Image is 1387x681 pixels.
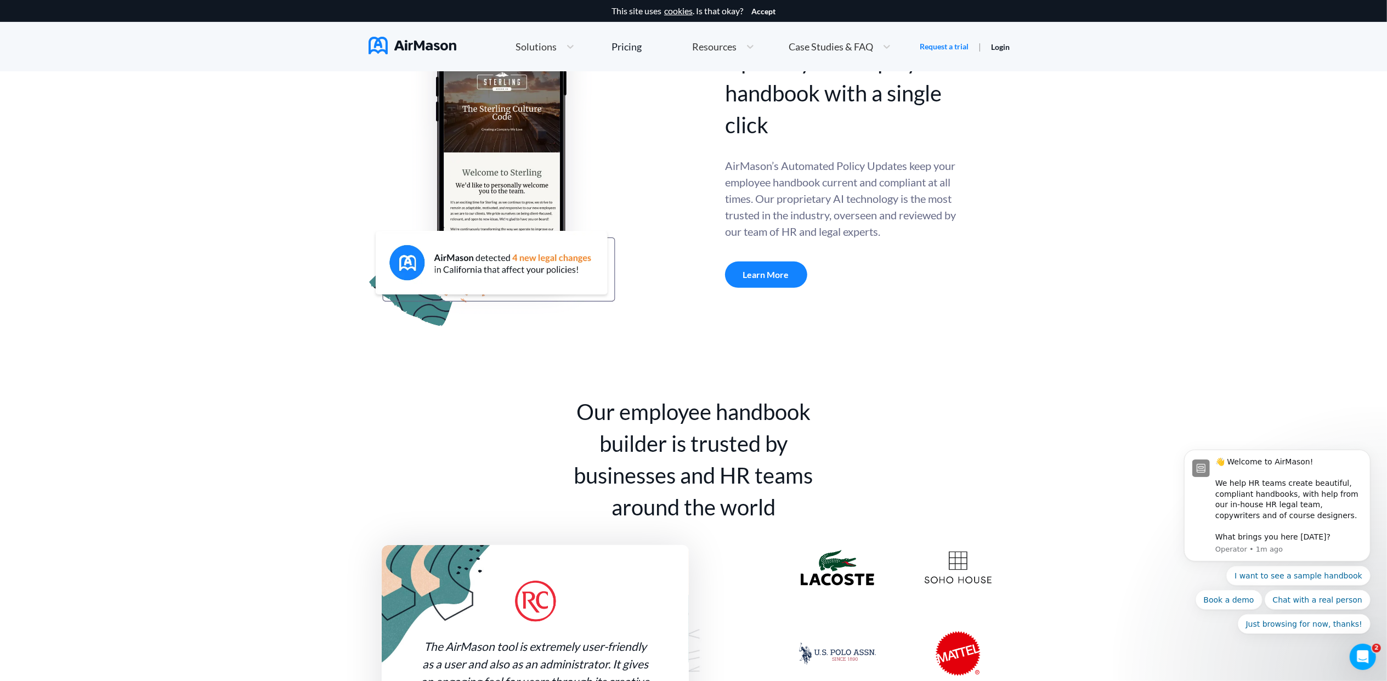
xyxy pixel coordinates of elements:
span: Solutions [516,42,557,52]
img: us_polo_assn [799,643,876,665]
img: bg_card-8499c0fa3b0c6d0d5be01e548dfafdf6.jpg [382,545,495,666]
div: AirMason’s Automated Policy Updates keep your employee handbook current and compliant at all time... [725,157,958,240]
span: 2 [1372,644,1381,652]
img: lacoste [801,550,874,586]
div: Soho House Employee Handbook [898,551,1018,584]
iframe: Intercom notifications message [1168,362,1387,651]
div: Pricing [612,42,642,52]
div: Mattel Employee Handbook [898,631,1018,676]
span: | [978,41,981,52]
div: Our employee handbook builder is trusted by businesses and HR teams around the world [557,396,831,523]
img: soho_house [925,551,992,584]
span: Resources [692,42,737,52]
a: Learn More [725,262,807,288]
img: mattel [936,631,981,676]
iframe: Intercom live chat [1350,644,1376,670]
div: Update your employee handbook with a single click [725,46,958,141]
img: AirMason Logo [369,37,456,54]
a: Pricing [612,37,642,56]
img: YVwAAAABJRU5ErkJggg== [515,581,556,622]
div: U.S. Polo Assn. Employee Handbook [777,643,898,665]
a: Request a trial [920,41,969,52]
div: Lacoste Employee Handbook [777,550,898,586]
a: Login [991,42,1010,52]
img: handbook apu [369,5,615,326]
a: cookies [664,6,693,16]
span: Case Studies & FAQ [789,42,873,52]
button: Accept cookies [751,7,775,16]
